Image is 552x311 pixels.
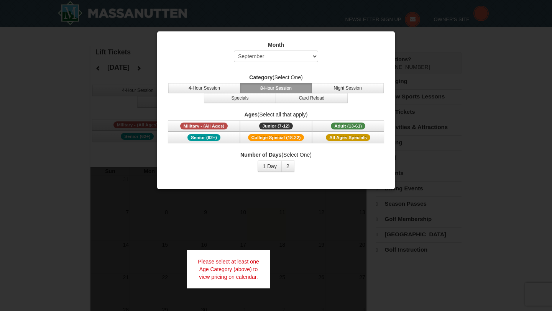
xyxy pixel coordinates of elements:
[168,132,240,143] button: Senior (62+)
[168,83,240,93] button: 4-Hour Session
[240,152,281,158] strong: Number of Days
[331,123,365,129] span: Adult (13-61)
[268,42,284,48] strong: Month
[259,123,293,129] span: Junior (7-12)
[249,74,273,80] strong: Category
[240,83,312,93] button: 8-Hour Session
[167,74,385,81] label: (Select One)
[180,123,228,129] span: Military - (All Ages)
[312,83,384,93] button: Night Session
[240,120,312,132] button: Junior (7-12)
[187,134,220,141] span: Senior (62+)
[167,151,385,159] label: (Select One)
[245,111,258,118] strong: Ages
[312,132,384,143] button: All Ages Specials
[248,134,304,141] span: College Special (18-22)
[312,120,384,132] button: Adult (13-61)
[240,132,312,143] button: College Special (18-22)
[167,111,385,118] label: (Select all that apply)
[168,120,240,132] button: Military - (All Ages)
[276,93,348,103] button: Card Reload
[258,160,282,172] button: 1 Day
[326,134,370,141] span: All Ages Specials
[281,160,294,172] button: 2
[204,93,276,103] button: Specials
[187,250,270,288] div: Please select at least one Age Category (above) to view pricing on calendar.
